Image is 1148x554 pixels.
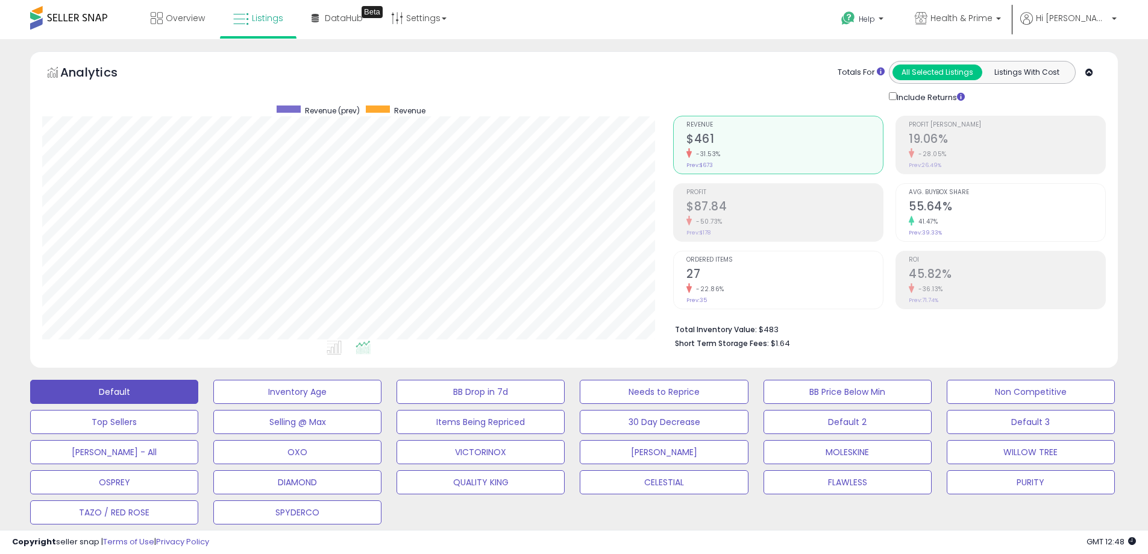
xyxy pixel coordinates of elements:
[252,12,283,24] span: Listings
[675,324,757,335] b: Total Inventory Value:
[914,217,938,226] small: 41.47%
[909,162,941,169] small: Prev: 26.49%
[909,200,1105,216] h2: 55.64%
[397,380,565,404] button: BB Drop in 7d
[914,285,943,294] small: -36.13%
[686,189,883,196] span: Profit
[580,470,748,494] button: CELESTIAL
[930,12,993,24] span: Health & Prime
[362,6,383,18] div: Tooltip anchor
[1036,12,1108,24] span: Hi [PERSON_NAME]
[675,321,1097,336] li: $483
[909,297,938,304] small: Prev: 71.74%
[60,64,141,84] h5: Analytics
[832,2,896,39] a: Help
[1087,536,1136,547] span: 2025-10-7 12:48 GMT
[30,440,198,464] button: [PERSON_NAME] - All
[859,14,875,24] span: Help
[213,500,381,524] button: SPYDERCO
[30,470,198,494] button: OSPREY
[838,67,885,78] div: Totals For
[909,267,1105,283] h2: 45.82%
[947,380,1115,404] button: Non Competitive
[764,440,932,464] button: MOLESKINE
[325,12,363,24] span: DataHub
[213,380,381,404] button: Inventory Age
[305,105,360,116] span: Revenue (prev)
[909,122,1105,128] span: Profit [PERSON_NAME]
[909,257,1105,263] span: ROI
[947,440,1115,464] button: WILLOW TREE
[394,105,425,116] span: Revenue
[982,65,1071,80] button: Listings With Cost
[771,338,790,349] span: $1.64
[914,150,947,159] small: -28.05%
[166,12,205,24] span: Overview
[213,440,381,464] button: OXO
[686,200,883,216] h2: $87.84
[692,285,724,294] small: -22.86%
[12,537,209,548] div: seller snap | |
[213,410,381,434] button: Selling @ Max
[580,380,748,404] button: Needs to Reprice
[580,440,748,464] button: [PERSON_NAME]
[30,500,198,524] button: TAZO / RED ROSE
[909,229,942,236] small: Prev: 39.33%
[692,217,723,226] small: -50.73%
[686,257,883,263] span: Ordered Items
[764,410,932,434] button: Default 2
[686,122,883,128] span: Revenue
[675,338,769,348] b: Short Term Storage Fees:
[909,132,1105,148] h2: 19.06%
[156,536,209,547] a: Privacy Policy
[30,410,198,434] button: Top Sellers
[12,536,56,547] strong: Copyright
[841,11,856,26] i: Get Help
[580,410,748,434] button: 30 Day Decrease
[397,440,565,464] button: VICTORINOX
[909,189,1105,196] span: Avg. Buybox Share
[947,410,1115,434] button: Default 3
[686,229,710,236] small: Prev: $178
[686,132,883,148] h2: $461
[692,150,721,159] small: -31.53%
[397,410,565,434] button: Items Being Repriced
[397,470,565,494] button: QUALITY KING
[764,470,932,494] button: FLAWLESS
[947,470,1115,494] button: PURITY
[686,297,707,304] small: Prev: 35
[1020,12,1117,39] a: Hi [PERSON_NAME]
[686,267,883,283] h2: 27
[213,470,381,494] button: DIAMOND
[880,90,979,104] div: Include Returns
[686,162,713,169] small: Prev: $673
[764,380,932,404] button: BB Price Below Min
[892,65,982,80] button: All Selected Listings
[30,380,198,404] button: Default
[103,536,154,547] a: Terms of Use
